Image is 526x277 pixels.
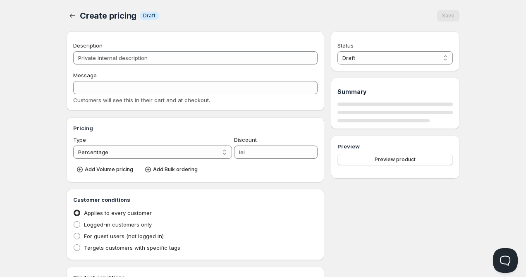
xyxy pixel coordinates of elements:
iframe: Help Scout Beacon - Open [493,248,518,273]
span: Create pricing [80,11,136,21]
h3: Pricing [73,124,318,132]
button: Preview product [337,154,453,165]
h3: Preview [337,142,453,150]
span: For guest users (not logged in) [84,233,164,239]
span: Add Volume pricing [85,166,133,173]
button: Add Volume pricing [73,164,138,175]
span: Discount [234,136,257,143]
input: Private internal description [73,51,318,64]
span: Preview product [375,156,416,163]
span: Status [337,42,354,49]
span: Applies to every customer [84,210,152,216]
span: Draft [143,12,155,19]
span: Type [73,136,86,143]
button: Add Bulk ordering [141,164,203,175]
span: Targets customers with specific tags [84,244,180,251]
span: Message [73,72,97,79]
span: lei [239,149,245,155]
span: Description [73,42,103,49]
span: Add Bulk ordering [153,166,198,173]
span: Customers will see this in their cart and at checkout. [73,97,210,103]
h1: Summary [337,88,453,96]
h3: Customer conditions [73,196,318,204]
span: Logged-in customers only [84,221,152,228]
